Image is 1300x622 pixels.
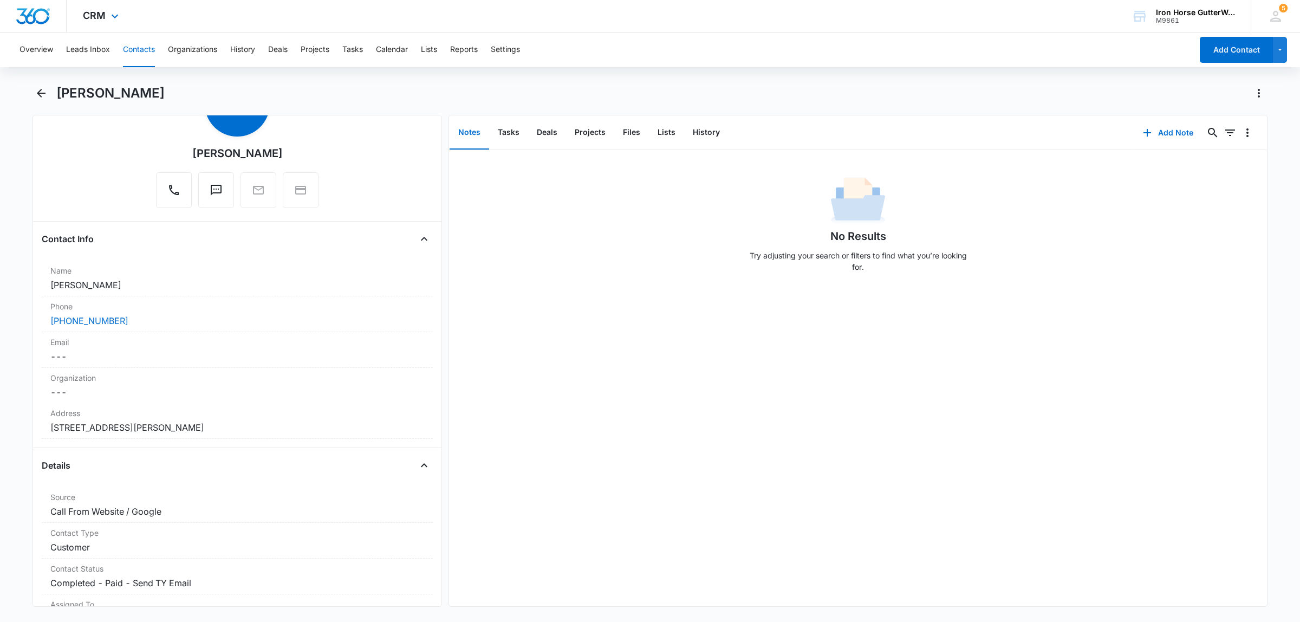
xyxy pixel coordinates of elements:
[1132,120,1204,146] button: Add Note
[1156,8,1235,17] div: account name
[156,172,192,208] button: Call
[50,563,424,574] label: Contact Status
[50,541,424,554] dd: Customer
[156,189,192,198] a: Call
[566,116,614,150] button: Projects
[831,174,885,228] img: No Data
[50,421,424,434] dd: [STREET_ADDRESS][PERSON_NAME]
[50,314,128,327] a: [PHONE_NUMBER]
[50,599,424,610] label: Assigned To
[198,189,234,198] a: Text
[1204,124,1221,141] button: Search...
[528,116,566,150] button: Deals
[50,265,424,276] label: Name
[42,332,433,368] div: Email---
[50,491,424,503] label: Source
[83,10,106,21] span: CRM
[50,505,424,518] dd: Call From Website / Google
[42,296,433,332] div: Phone[PHONE_NUMBER]
[450,116,489,150] button: Notes
[50,386,424,399] dd: ---
[123,33,155,67] button: Contacts
[66,33,110,67] button: Leads Inbox
[42,261,433,296] div: Name[PERSON_NAME]
[301,33,329,67] button: Projects
[415,457,433,474] button: Close
[42,368,433,403] div: Organization---
[491,33,520,67] button: Settings
[1250,85,1267,102] button: Actions
[50,301,424,312] label: Phone
[42,232,94,245] h4: Contact Info
[415,230,433,248] button: Close
[42,559,433,594] div: Contact StatusCompleted - Paid - Send TY Email
[744,250,972,273] p: Try adjusting your search or filters to find what you’re looking for.
[19,33,53,67] button: Overview
[42,403,433,439] div: Address[STREET_ADDRESS][PERSON_NAME]
[649,116,684,150] button: Lists
[32,85,50,102] button: Back
[50,336,424,348] label: Email
[50,350,424,363] dd: ---
[376,33,408,67] button: Calendar
[1239,124,1256,141] button: Overflow Menu
[1279,4,1288,12] div: notifications count
[614,116,649,150] button: Files
[268,33,288,67] button: Deals
[489,116,528,150] button: Tasks
[42,523,433,559] div: Contact TypeCustomer
[684,116,729,150] button: History
[192,145,283,161] div: [PERSON_NAME]
[198,172,234,208] button: Text
[1221,124,1239,141] button: Filters
[56,85,165,101] h1: [PERSON_NAME]
[50,278,424,291] dd: [PERSON_NAME]
[450,33,478,67] button: Reports
[1279,4,1288,12] span: 5
[42,487,433,523] div: SourceCall From Website / Google
[50,372,424,384] label: Organization
[50,407,424,419] label: Address
[421,33,437,67] button: Lists
[168,33,217,67] button: Organizations
[230,33,255,67] button: History
[1156,17,1235,24] div: account id
[50,527,424,539] label: Contact Type
[342,33,363,67] button: Tasks
[830,228,886,244] h1: No Results
[42,459,70,472] h4: Details
[50,576,424,589] dd: Completed - Paid - Send TY Email
[1200,37,1273,63] button: Add Contact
